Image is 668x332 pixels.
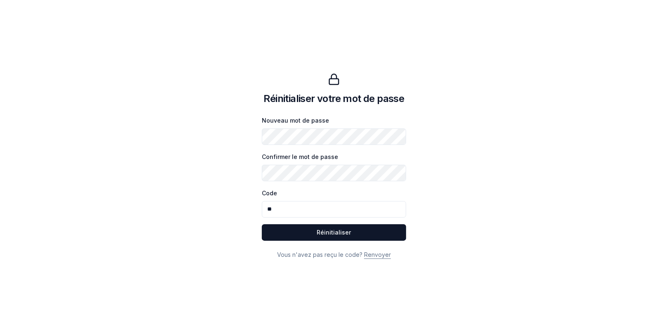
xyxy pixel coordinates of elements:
button: Réinitialiser [262,224,406,241]
label: Nouveau mot de passe [262,117,329,124]
label: Confirmer le mot de passe [262,153,338,160]
label: Code [262,190,277,197]
a: Renvoyer [364,251,391,258]
p: Vous n'avez pas reçu le code? [262,251,406,259]
h1: Réinitialiser votre mot de passe [264,92,405,105]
